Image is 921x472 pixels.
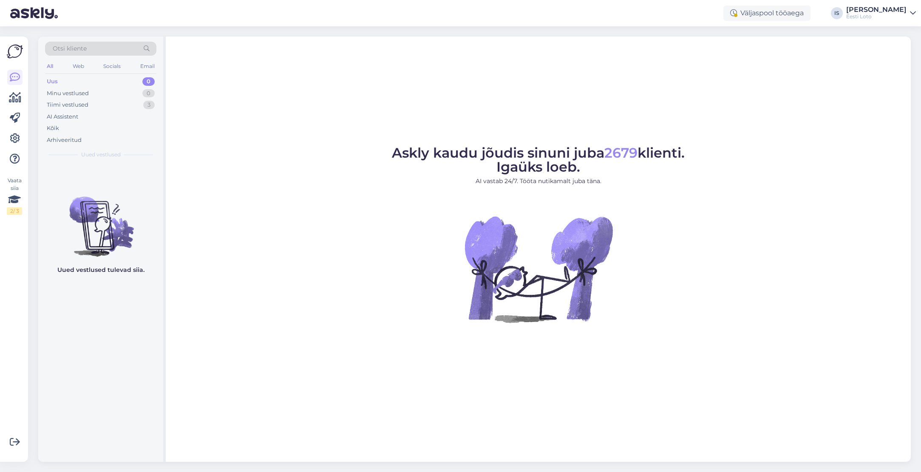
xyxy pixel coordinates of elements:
div: Väljaspool tööaega [723,6,810,21]
div: 2 / 3 [7,207,22,215]
div: 3 [143,101,155,109]
img: Askly Logo [7,43,23,59]
a: [PERSON_NAME]Eesti Loto [846,6,916,20]
div: Arhiveeritud [47,136,82,144]
div: Vaata siia [7,177,22,215]
span: Otsi kliente [53,44,87,53]
span: Askly kaudu jõudis sinuni juba klienti. Igaüks loeb. [392,144,685,175]
div: Minu vestlused [47,89,89,98]
div: AI Assistent [47,113,78,121]
div: Uus [47,77,58,86]
div: Email [139,61,156,72]
div: All [45,61,55,72]
p: AI vastab 24/7. Tööta nutikamalt juba täna. [392,177,685,186]
div: [PERSON_NAME] [846,6,907,13]
div: Tiimi vestlused [47,101,88,109]
div: Kõik [47,124,59,133]
img: No Chat active [462,192,615,345]
div: Web [71,61,86,72]
div: 0 [142,77,155,86]
span: Uued vestlused [81,151,121,158]
p: Uued vestlused tulevad siia. [57,266,145,274]
div: Eesti Loto [846,13,907,20]
img: No chats [38,181,163,258]
div: 0 [142,89,155,98]
span: 2679 [604,144,638,161]
div: IS [831,7,843,19]
div: Socials [102,61,122,72]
